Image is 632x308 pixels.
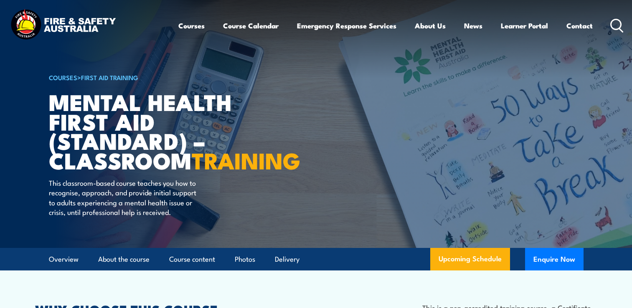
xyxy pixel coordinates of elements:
h1: Mental Health First Aid (Standard) – Classroom [49,92,255,170]
a: Photos [235,248,255,270]
a: About Us [415,15,446,37]
a: News [464,15,482,37]
a: Courses [178,15,205,37]
a: Course content [169,248,215,270]
a: Learner Portal [501,15,548,37]
a: Course Calendar [223,15,279,37]
strong: TRAINING [192,142,300,177]
a: Contact [566,15,593,37]
a: First Aid Training [81,73,138,82]
p: This classroom-based course teaches you how to recognise, approach, and provide initial support t... [49,178,201,217]
a: About the course [98,248,150,270]
a: Emergency Response Services [297,15,396,37]
h6: > [49,72,255,82]
a: Upcoming Schedule [430,248,510,270]
a: Overview [49,248,79,270]
a: COURSES [49,73,77,82]
a: Delivery [275,248,300,270]
button: Enquire Now [525,248,584,270]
